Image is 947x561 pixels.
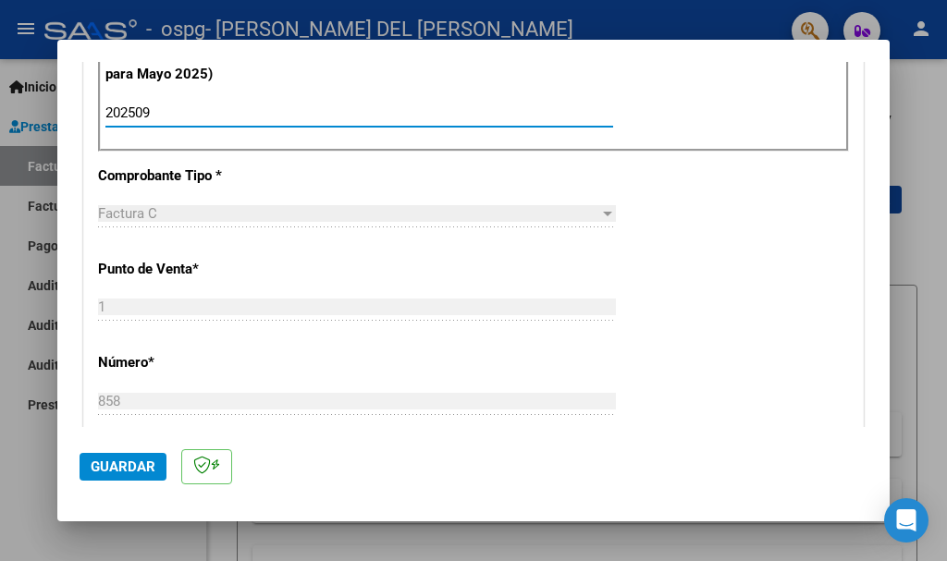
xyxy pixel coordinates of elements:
button: Guardar [80,453,166,481]
span: Factura C [98,205,157,222]
p: Comprobante Tipo * [98,165,324,187]
span: Guardar [91,458,155,475]
p: Punto de Venta [98,259,324,280]
div: Open Intercom Messenger [884,498,929,543]
p: Número [98,352,324,373]
p: Período de Prestación (Ej: 202505 para Mayo 2025) [105,43,326,85]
